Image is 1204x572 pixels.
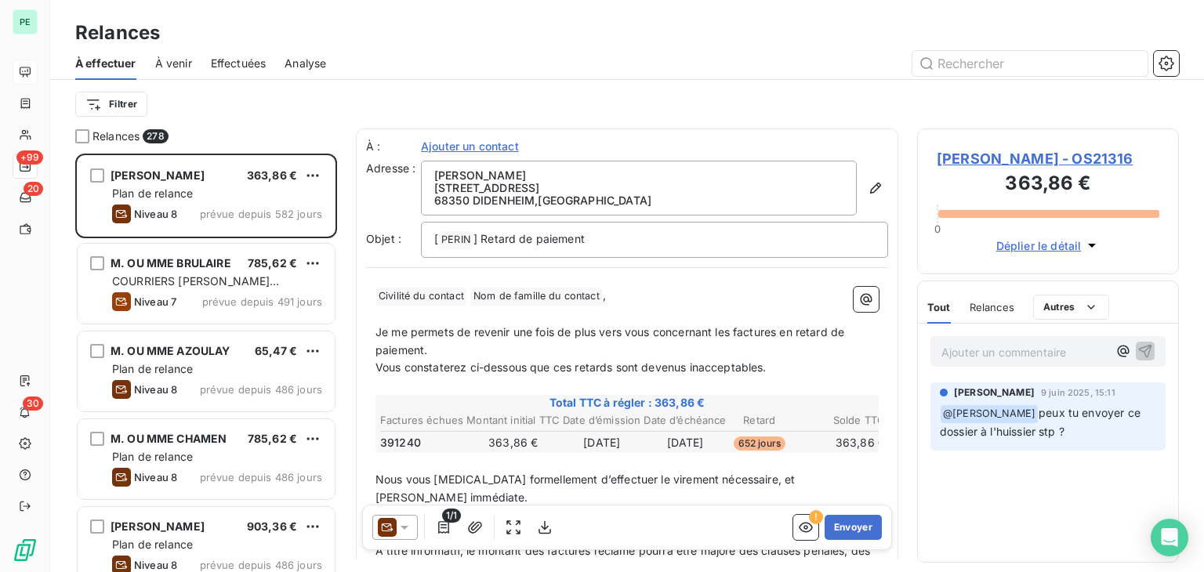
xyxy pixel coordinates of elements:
[439,231,473,249] span: PERIN
[111,432,227,445] span: M. OU MME CHAMEN
[927,301,951,313] span: Tout
[143,129,168,143] span: 278
[200,208,322,220] span: prévue depuis 582 jours
[13,538,38,563] img: Logo LeanPay
[1151,519,1188,556] div: Open Intercom Messenger
[112,362,193,375] span: Plan de relance
[111,520,205,533] span: [PERSON_NAME]
[792,412,886,429] th: Solde TTC
[934,223,941,235] span: 0
[562,434,641,451] td: [DATE]
[471,288,602,306] span: Nom de famille du contact
[473,232,585,245] span: ] Retard de paiement
[112,450,193,463] span: Plan de relance
[375,360,767,374] span: Vous constaterez ci-dessous que ces retards sont devenus inacceptables.
[75,92,147,117] button: Filtrer
[366,161,415,175] span: Adresse :
[937,148,1159,169] span: [PERSON_NAME] - OS21316
[375,325,847,357] span: Je me permets de revenir une fois de plus vers vous concernant les factures en retard de paiement.
[434,194,843,207] p: 68350 DIDENHEIM , [GEOGRAPHIC_DATA]
[112,274,279,303] span: COURRIERS [PERSON_NAME] EXCLUSIFS
[200,471,322,483] span: prévue depuis 486 jours
[200,559,322,571] span: prévue depuis 486 jours
[376,288,466,306] span: Civilité du contact
[75,56,136,71] span: À effectuer
[247,168,297,182] span: 363,86 €
[380,435,421,451] span: 391240
[379,412,464,429] th: Factures échues
[75,19,160,47] h3: Relances
[13,9,38,34] div: PE
[24,182,43,196] span: 20
[643,412,727,429] th: Date d’échéance
[75,154,337,572] div: grid
[466,434,560,451] td: 363,86 €
[13,154,37,179] a: +99
[442,509,461,523] span: 1/1
[247,520,297,533] span: 903,36 €
[734,436,785,451] span: 652 jours
[643,434,727,451] td: [DATE]
[825,515,882,540] button: Envoyer
[111,256,231,270] span: M. OU MME BRULAIRE
[134,383,177,396] span: Niveau 8
[255,344,297,357] span: 65,47 €
[378,395,876,411] span: Total TTC à régler : 363,86 €
[248,432,297,445] span: 785,62 €
[434,169,843,182] p: [PERSON_NAME]
[954,386,1035,400] span: [PERSON_NAME]
[134,208,177,220] span: Niveau 8
[112,538,193,551] span: Plan de relance
[112,186,193,200] span: Plan de relance
[13,185,37,210] a: 20
[912,51,1148,76] input: Rechercher
[92,129,140,144] span: Relances
[366,232,401,245] span: Objet :
[941,405,1038,423] span: @ [PERSON_NAME]
[202,295,322,308] span: prévue depuis 491 jours
[375,472,799,504] span: Nous vous [MEDICAL_DATA] formellement d’effectuer le virement nécessaire, et [PERSON_NAME] immédi...
[603,288,606,302] span: ,
[992,237,1105,255] button: Déplier le détail
[421,139,519,154] span: Ajouter un contact
[134,559,177,571] span: Niveau 8
[940,406,1144,438] span: peux tu envoyer ce dossier à l'huissier stp ?
[937,169,1159,201] h3: 363,86 €
[466,412,560,429] th: Montant initial TTC
[111,344,230,357] span: M. OU MME AZOULAY
[434,232,438,245] span: [
[285,56,326,71] span: Analyse
[562,412,641,429] th: Date d’émission
[729,412,790,429] th: Retard
[155,56,192,71] span: À venir
[1033,295,1109,320] button: Autres
[211,56,267,71] span: Effectuées
[111,168,205,182] span: [PERSON_NAME]
[16,150,43,165] span: +99
[996,237,1082,254] span: Déplier le détail
[970,301,1014,313] span: Relances
[134,295,176,308] span: Niveau 7
[1041,388,1115,397] span: 9 juin 2025, 15:11
[248,256,297,270] span: 785,62 €
[434,182,843,194] p: [STREET_ADDRESS]
[792,434,886,451] td: 363,86 €
[134,471,177,483] span: Niveau 8
[200,383,322,396] span: prévue depuis 486 jours
[23,396,43,411] span: 30
[366,139,421,154] label: À :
